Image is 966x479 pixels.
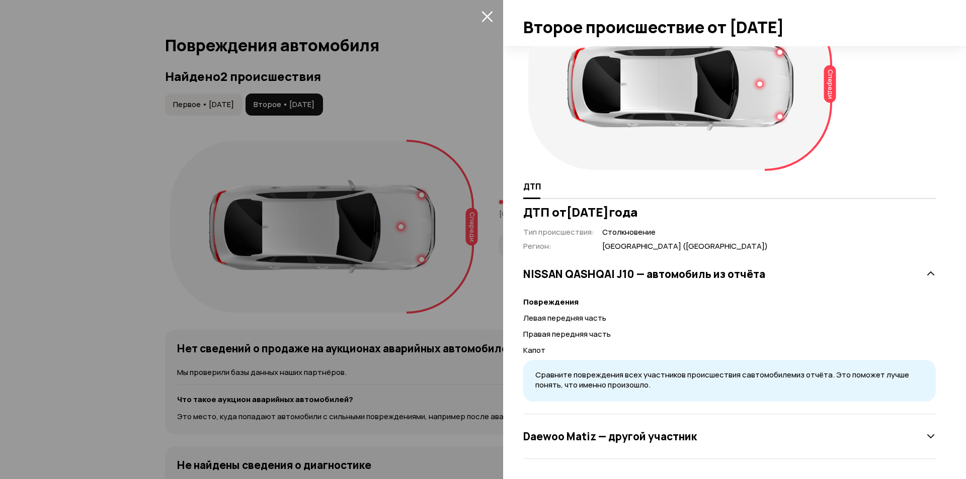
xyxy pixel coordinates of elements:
h3: NISSAN QASHQAI J10 — автомобиль из отчёта [523,267,765,280]
button: закрыть [479,8,495,24]
div: Спереди [824,65,836,103]
strong: Повреждения [523,297,579,307]
span: [GEOGRAPHIC_DATA] ([GEOGRAPHIC_DATA]) [602,241,768,252]
p: Левая передняя часть [523,313,936,324]
h3: ДТП от [DATE] года [523,205,936,219]
h3: Daewoo Matiz — другой участник [523,430,697,443]
p: Правая передняя часть [523,329,936,340]
span: Регион : [523,241,551,251]
span: Сравните повреждения всех участников происшествия с автомобилем из отчёта. Это поможет лучше поня... [535,369,909,391]
span: ДТП [523,181,541,191]
span: Тип происшествия : [523,227,594,237]
p: Капот [523,345,936,356]
span: Столкновение [602,227,768,238]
